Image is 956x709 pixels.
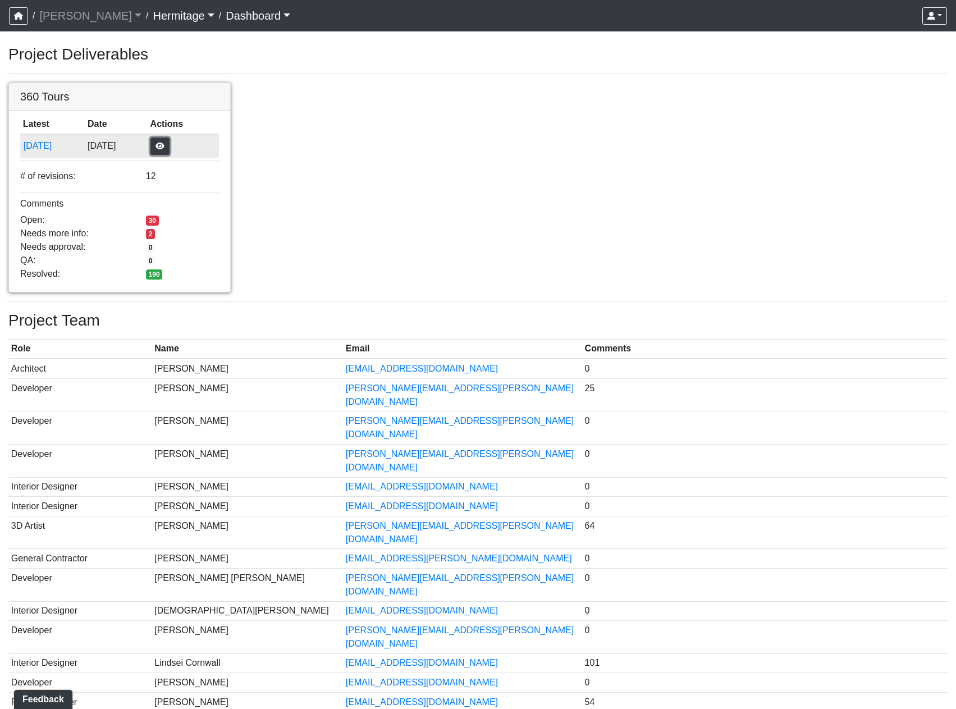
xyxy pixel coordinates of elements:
[346,554,572,563] a: [EMAIL_ADDRESS][PERSON_NAME][DOMAIN_NAME]
[8,653,152,673] td: Interior Designer
[346,482,498,491] a: [EMAIL_ADDRESS][DOMAIN_NAME]
[152,497,343,516] td: [PERSON_NAME]
[8,477,152,497] td: Interior Designer
[23,139,83,153] button: [DATE]
[582,497,948,516] td: 0
[152,653,343,673] td: Lindsei Cornwall
[152,444,343,477] td: [PERSON_NAME]
[346,678,498,687] a: [EMAIL_ADDRESS][DOMAIN_NAME]
[582,568,948,601] td: 0
[8,549,152,569] td: General Contractor
[582,601,948,621] td: 0
[346,697,498,707] a: [EMAIL_ADDRESS][DOMAIN_NAME]
[152,477,343,497] td: [PERSON_NAME]
[152,673,343,693] td: [PERSON_NAME]
[582,621,948,654] td: 0
[8,673,152,693] td: Developer
[346,606,498,615] a: [EMAIL_ADDRESS][DOMAIN_NAME]
[8,411,152,445] td: Developer
[582,340,948,359] th: Comments
[582,411,948,445] td: 0
[153,4,214,27] a: Hermitage
[582,378,948,411] td: 25
[8,340,152,359] th: Role
[346,416,574,439] a: [PERSON_NAME][EMAIL_ADDRESS][PERSON_NAME][DOMAIN_NAME]
[582,359,948,378] td: 0
[152,340,343,359] th: Name
[346,625,574,648] a: [PERSON_NAME][EMAIL_ADDRESS][PERSON_NAME][DOMAIN_NAME]
[226,4,290,27] a: Dashboard
[28,4,39,27] span: /
[582,673,948,693] td: 0
[343,340,582,359] th: Email
[8,311,948,330] h3: Project Team
[214,4,226,27] span: /
[346,449,574,472] a: [PERSON_NAME][EMAIL_ADDRESS][PERSON_NAME][DOMAIN_NAME]
[582,477,948,497] td: 0
[152,568,343,601] td: [PERSON_NAME] [PERSON_NAME]
[582,653,948,673] td: 101
[141,4,153,27] span: /
[8,621,152,654] td: Developer
[152,549,343,569] td: [PERSON_NAME]
[152,378,343,411] td: [PERSON_NAME]
[346,521,574,544] a: [PERSON_NAME][EMAIL_ADDRESS][PERSON_NAME][DOMAIN_NAME]
[8,45,948,64] h3: Project Deliverables
[39,4,141,27] a: [PERSON_NAME]
[346,383,574,406] a: [PERSON_NAME][EMAIL_ADDRESS][PERSON_NAME][DOMAIN_NAME]
[8,359,152,378] td: Architect
[8,497,152,516] td: Interior Designer
[346,573,574,596] a: [PERSON_NAME][EMAIL_ADDRESS][PERSON_NAME][DOMAIN_NAME]
[346,501,498,511] a: [EMAIL_ADDRESS][DOMAIN_NAME]
[582,444,948,477] td: 0
[346,364,498,373] a: [EMAIL_ADDRESS][DOMAIN_NAME]
[8,378,152,411] td: Developer
[152,516,343,549] td: [PERSON_NAME]
[8,601,152,621] td: Interior Designer
[152,359,343,378] td: [PERSON_NAME]
[8,444,152,477] td: Developer
[152,411,343,445] td: [PERSON_NAME]
[8,516,152,549] td: 3D Artist
[582,549,948,569] td: 0
[8,568,152,601] td: Developer
[8,687,75,709] iframe: Ybug feedback widget
[20,134,85,158] td: kypCc7di4b6DLFmrtVvHjs
[582,516,948,549] td: 64
[152,621,343,654] td: [PERSON_NAME]
[152,601,343,621] td: [DEMOGRAPHIC_DATA][PERSON_NAME]
[346,658,498,667] a: [EMAIL_ADDRESS][DOMAIN_NAME]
